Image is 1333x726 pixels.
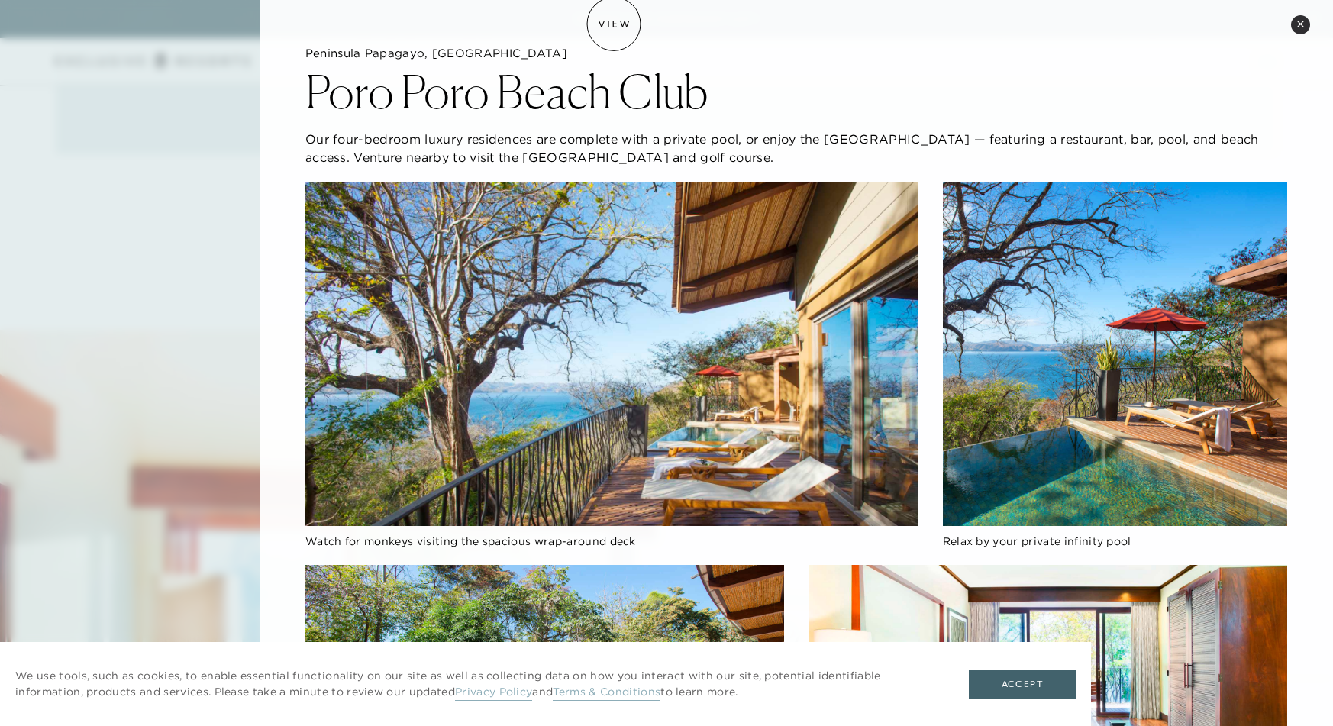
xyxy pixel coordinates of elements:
a: Terms & Conditions [553,685,660,701]
span: Watch for monkeys visiting the spacious wrap-around deck [305,534,636,548]
p: Our four-bedroom luxury residences are complete with a private pool, or enjoy the [GEOGRAPHIC_DAT... [305,130,1287,166]
button: Accept [969,670,1076,699]
h5: Peninsula Papagayo, [GEOGRAPHIC_DATA] [305,46,1287,61]
p: We use tools, such as cookies, to enable essential functionality on our site as well as collectin... [15,668,938,700]
a: Privacy Policy [455,685,532,701]
h2: Poro Poro Beach Club [305,69,708,115]
span: Relax by your private infinity pool [943,534,1131,548]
